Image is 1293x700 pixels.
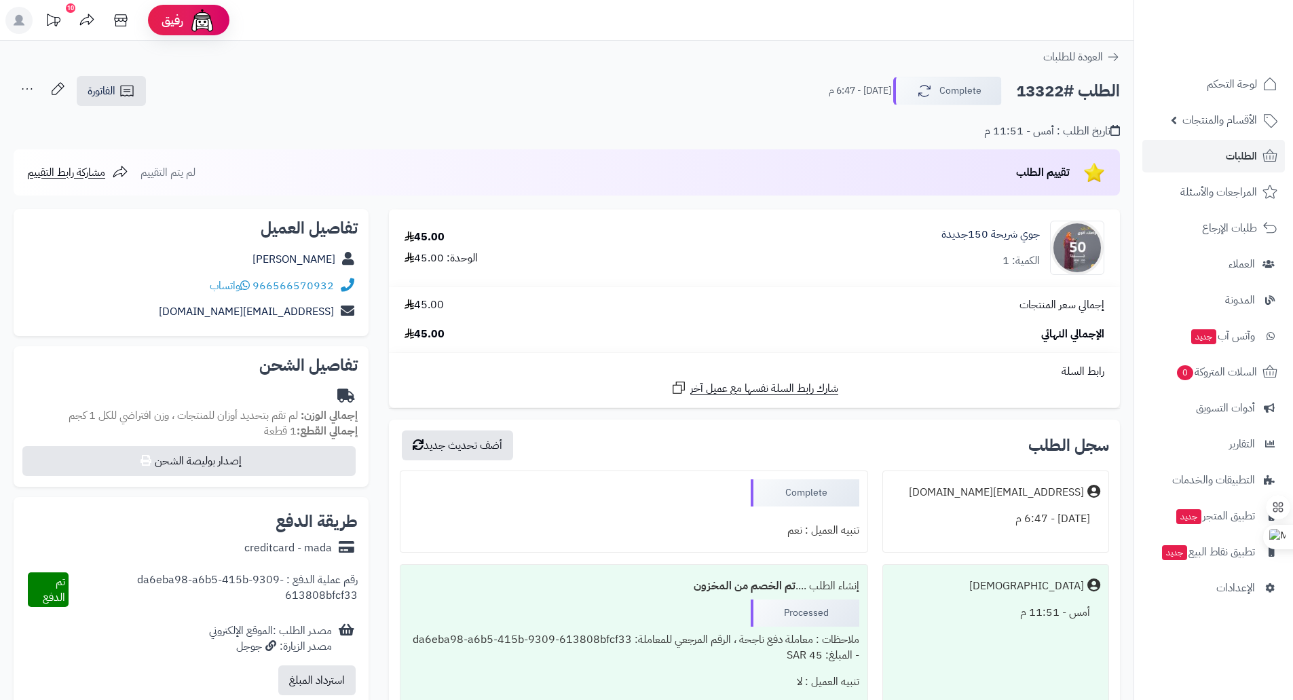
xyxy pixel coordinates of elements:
div: 10 [66,3,75,13]
span: العودة للطلبات [1043,49,1103,65]
span: تقييم الطلب [1016,164,1070,181]
a: الفاتورة [77,76,146,106]
div: مصدر الزيارة: جوجل [209,639,332,655]
h2: تفاصيل الشحن [24,357,358,373]
span: تم الدفع [43,574,65,606]
a: التقارير [1142,428,1285,460]
a: جوي شريحة 150جديدة [941,227,1040,242]
div: تنبيه العميل : لا [409,669,859,695]
button: أضف تحديث جديد [402,430,513,460]
img: 1750340657-IMG_6966-90x90.jpeg [1051,221,1104,275]
strong: إجمالي القطع: [297,423,358,439]
a: الإعدادات [1142,572,1285,604]
small: 1 قطعة [264,423,358,439]
div: [DATE] - 6:47 م [891,506,1100,532]
span: الإعدادات [1216,578,1255,597]
div: رابط السلة [394,364,1114,380]
div: Complete [751,479,859,506]
button: إصدار بوليصة الشحن [22,446,356,476]
span: العملاء [1229,255,1255,274]
span: طلبات الإرجاع [1202,219,1257,238]
img: ai-face.png [189,7,216,34]
strong: إجمالي الوزن: [301,407,358,424]
span: وآتس آب [1190,327,1255,346]
span: الطلبات [1226,147,1257,166]
a: واتساب [210,278,250,294]
b: تم الخصم من المخزون [694,578,795,594]
span: لم تقم بتحديد أوزان للمنتجات ، وزن افتراضي للكل 1 كجم [69,407,298,424]
span: الفاتورة [88,83,115,99]
a: أدوات التسويق [1142,392,1285,424]
h3: سجل الطلب [1028,437,1109,454]
span: 0 [1177,365,1193,380]
h2: طريقة الدفع [276,513,358,530]
a: العودة للطلبات [1043,49,1120,65]
div: أمس - 11:51 م [891,600,1100,626]
span: رفيق [162,12,183,29]
button: استرداد المبلغ [278,665,356,695]
a: الطلبات [1142,140,1285,172]
button: Complete [893,77,1002,105]
span: أدوات التسويق [1196,399,1255,418]
div: [DEMOGRAPHIC_DATA] [969,578,1084,594]
a: طلبات الإرجاع [1142,212,1285,244]
span: المدونة [1225,291,1255,310]
span: التطبيقات والخدمات [1172,471,1255,490]
span: جديد [1176,509,1201,524]
div: Processed [751,600,859,627]
span: 45.00 [405,327,445,342]
span: جديد [1191,329,1216,344]
div: 45.00 [405,229,445,245]
div: تنبيه العميل : نعم [409,517,859,544]
div: creditcard - mada [244,540,332,556]
span: لوحة التحكم [1207,75,1257,94]
a: شارك رابط السلة نفسها مع عميل آخر [671,380,838,397]
div: رقم عملية الدفع : da6eba98-a6b5-415b-9309-613808bfcf33 [69,572,358,608]
a: تطبيق نقاط البيعجديد [1142,536,1285,568]
a: لوحة التحكم [1142,68,1285,100]
div: [EMAIL_ADDRESS][DOMAIN_NAME] [909,485,1084,500]
a: [EMAIL_ADDRESS][DOMAIN_NAME] [159,303,334,320]
span: إجمالي سعر المنتجات [1019,297,1104,313]
small: [DATE] - 6:47 م [829,84,891,98]
a: السلات المتروكة0 [1142,356,1285,388]
a: المراجعات والأسئلة [1142,176,1285,208]
span: السلات المتروكة [1176,363,1257,382]
div: ملاحظات : معاملة دفع ناجحة ، الرقم المرجعي للمعاملة: da6eba98-a6b5-415b-9309-613808bfcf33 - المبل... [409,627,859,669]
a: المدونة [1142,284,1285,316]
span: المراجعات والأسئلة [1180,183,1257,202]
span: لم يتم التقييم [140,164,195,181]
a: التطبيقات والخدمات [1142,464,1285,496]
span: مشاركة رابط التقييم [27,164,105,181]
span: تطبيق نقاط البيع [1161,542,1255,561]
span: 45.00 [405,297,444,313]
span: الأقسام والمنتجات [1182,111,1257,130]
span: جديد [1162,545,1187,560]
div: إنشاء الطلب .... [409,573,859,600]
span: الإجمالي النهائي [1041,327,1104,342]
a: [PERSON_NAME] [252,251,335,268]
a: وآتس آبجديد [1142,320,1285,352]
h2: الطلب #13322 [1016,77,1120,105]
a: العملاء [1142,248,1285,280]
span: تطبيق المتجر [1175,506,1255,526]
div: مصدر الطلب :الموقع الإلكتروني [209,623,332,655]
a: 966566570932 [252,278,334,294]
div: تاريخ الطلب : أمس - 11:51 م [984,124,1120,139]
a: مشاركة رابط التقييم [27,164,128,181]
div: الكمية: 1 [1002,253,1040,269]
a: تطبيق المتجرجديد [1142,500,1285,532]
span: التقارير [1229,435,1255,454]
h2: تفاصيل العميل [24,220,358,236]
a: تحديثات المنصة [36,7,70,37]
div: الوحدة: 45.00 [405,251,478,266]
span: شارك رابط السلة نفسها مع عميل آخر [690,381,838,397]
